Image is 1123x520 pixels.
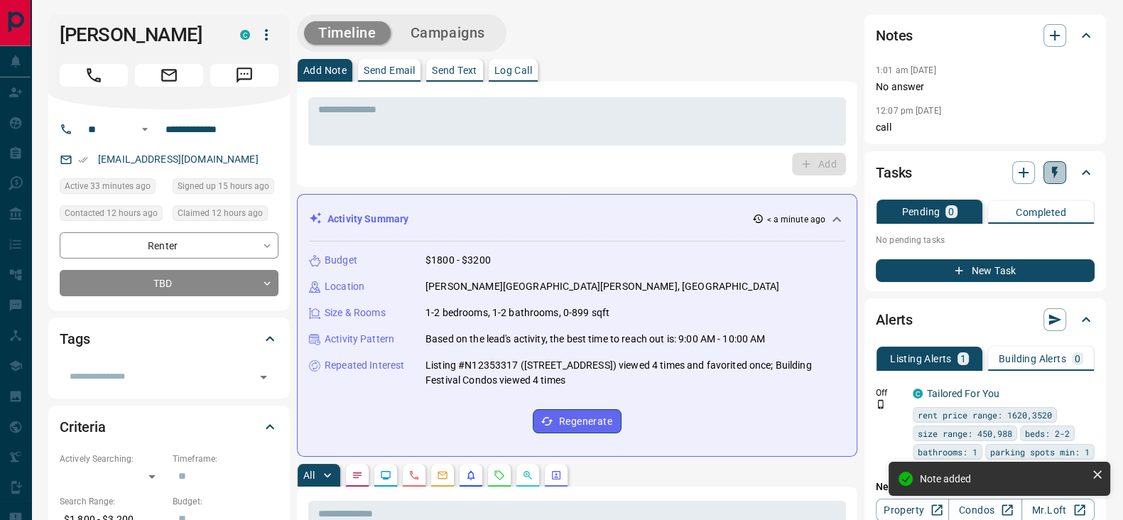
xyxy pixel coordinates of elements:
svg: Listing Alerts [465,470,477,481]
p: New Alert: [876,480,1095,494]
div: Notes [876,18,1095,53]
svg: Opportunities [522,470,533,481]
p: 1-2 bedrooms, 1-2 bathrooms, 0-899 sqft [425,305,609,320]
span: Email [135,64,203,87]
div: Criteria [60,410,278,444]
svg: Notes [352,470,363,481]
span: Active 33 minutes ago [65,179,151,193]
button: Timeline [304,21,391,45]
p: Completed [1016,207,1066,217]
p: Send Email [364,65,415,75]
h2: Tasks [876,161,912,184]
p: 0 [1075,354,1080,364]
div: TBD [60,270,278,296]
p: All [303,470,315,480]
div: Tue Oct 14 2025 [60,205,166,225]
div: Tasks [876,156,1095,190]
div: condos.ca [913,389,923,399]
svg: Email Verified [78,155,88,165]
p: Timeframe: [173,453,278,465]
div: Renter [60,232,278,259]
p: 1 [960,354,966,364]
svg: Emails [437,470,448,481]
p: Send Text [432,65,477,75]
div: Alerts [876,303,1095,337]
span: bathrooms: 1 [918,445,977,459]
div: Tags [60,322,278,356]
p: Listing #N12353317 ([STREET_ADDRESS]) viewed 4 times and favorited once; Building Festival Condos... [425,358,845,388]
p: Listing Alerts [890,354,952,364]
p: Log Call [494,65,532,75]
p: No answer [876,80,1095,94]
p: Budget [325,253,357,268]
p: Activity Pattern [325,332,394,347]
div: Activity Summary< a minute ago [309,206,845,232]
svg: Push Notification Only [876,399,886,409]
div: Wed Oct 15 2025 [60,178,166,198]
h2: Tags [60,327,89,350]
span: Contacted 12 hours ago [65,206,158,220]
button: Campaigns [396,21,499,45]
div: Tue Oct 14 2025 [173,178,278,198]
svg: Lead Browsing Activity [380,470,391,481]
p: Search Range: [60,495,166,508]
svg: Agent Actions [550,470,562,481]
p: Off [876,386,904,399]
p: Based on the lead's activity, the best time to reach out is: 9:00 AM - 10:00 AM [425,332,765,347]
button: Open [136,121,153,138]
p: $1800 - $3200 [425,253,491,268]
div: Note added [920,473,1086,484]
p: Location [325,279,364,294]
p: Add Note [303,65,347,75]
p: 12:07 pm [DATE] [876,106,941,116]
h2: Criteria [60,416,106,438]
h2: Alerts [876,308,913,331]
p: No pending tasks [876,229,1095,251]
p: call [876,120,1095,135]
p: Activity Summary [327,212,408,227]
button: Regenerate [533,409,622,433]
a: Tailored For You [927,388,999,399]
p: Budget: [173,495,278,508]
p: Repeated Interest [325,358,404,373]
svg: Requests [494,470,505,481]
svg: Calls [408,470,420,481]
p: Size & Rooms [325,305,386,320]
span: Claimed 12 hours ago [178,206,263,220]
p: Pending [901,207,940,217]
span: beds: 2-2 [1025,426,1070,440]
span: Message [210,64,278,87]
p: Actively Searching: [60,453,166,465]
p: Building Alerts [999,354,1066,364]
span: size range: 450,988 [918,426,1012,440]
div: Tue Oct 14 2025 [173,205,278,225]
div: condos.ca [240,30,250,40]
span: Call [60,64,128,87]
span: rent price range: 1620,3520 [918,408,1052,422]
p: 0 [948,207,954,217]
span: Signed up 15 hours ago [178,179,269,193]
button: Open [254,367,273,387]
h2: Notes [876,24,913,47]
a: [EMAIL_ADDRESS][DOMAIN_NAME] [98,153,259,165]
p: < a minute ago [766,213,825,226]
h1: [PERSON_NAME] [60,23,219,46]
p: 1:01 am [DATE] [876,65,936,75]
button: New Task [876,259,1095,282]
p: [PERSON_NAME][GEOGRAPHIC_DATA][PERSON_NAME], [GEOGRAPHIC_DATA] [425,279,779,294]
span: parking spots min: 1 [990,445,1090,459]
